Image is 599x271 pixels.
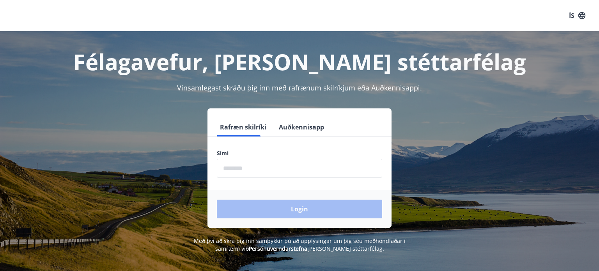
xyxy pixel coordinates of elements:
[28,47,571,76] h1: Félagavefur, [PERSON_NAME] stéttarfélag
[217,149,382,157] label: Sími
[565,9,590,23] button: ÍS
[177,83,422,92] span: Vinsamlegast skráðu þig inn með rafrænum skilríkjum eða Auðkennisappi.
[194,237,406,252] span: Með því að skrá þig inn samþykkir þú að upplýsingar um þig séu meðhöndlaðar í samræmi við [PERSON...
[249,245,307,252] a: Persónuverndarstefna
[217,118,269,136] button: Rafræn skilríki
[276,118,327,136] button: Auðkennisapp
